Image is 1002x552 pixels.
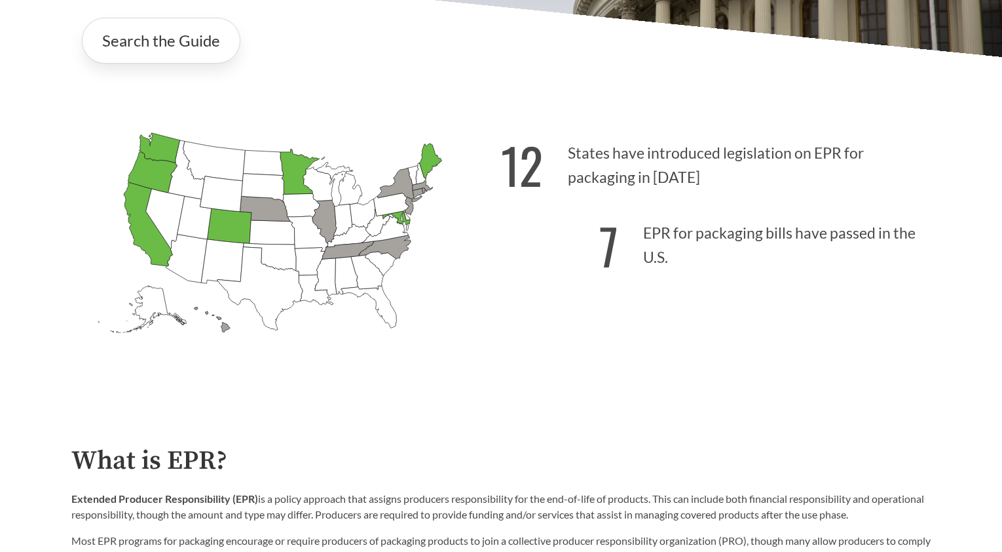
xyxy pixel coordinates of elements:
[82,18,240,64] a: Search the Guide
[599,209,618,282] strong: 7
[501,201,931,282] p: EPR for packaging bills have passed in the U.S.
[501,121,931,202] p: States have introduced legislation on EPR for packaging in [DATE]
[501,128,543,201] strong: 12
[71,492,258,505] strong: Extended Producer Responsibility (EPR)
[71,446,931,476] h2: What is EPR?
[71,491,931,522] p: is a policy approach that assigns producers responsibility for the end-of-life of products. This ...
